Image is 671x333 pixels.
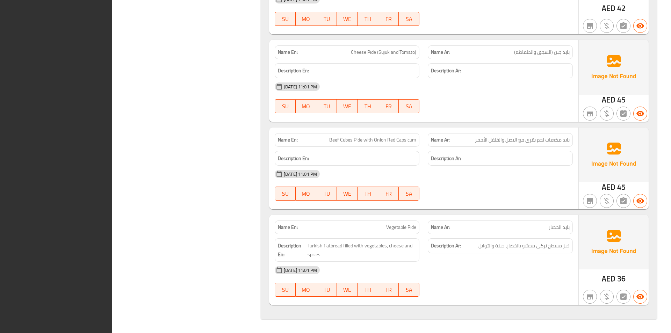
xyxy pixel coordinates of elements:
[583,194,597,208] button: Not branch specific item
[633,290,647,304] button: Available
[298,14,313,24] span: MO
[329,136,416,144] span: Beef Cubes Pide with Onion Red Capsicum
[602,180,615,194] span: AED
[278,285,293,295] span: SU
[378,283,399,297] button: FR
[399,12,419,26] button: SA
[298,189,313,199] span: MO
[602,93,615,107] span: AED
[381,285,396,295] span: FR
[633,19,647,33] button: Available
[340,189,355,199] span: WE
[633,107,647,121] button: Available
[316,99,337,113] button: TU
[278,49,298,56] strong: Name En:
[616,290,630,304] button: Not has choices
[360,14,375,24] span: TH
[633,194,647,208] button: Available
[278,14,293,24] span: SU
[378,99,399,113] button: FR
[431,224,450,231] strong: Name Ar:
[600,107,614,121] button: Purchased item
[337,99,358,113] button: WE
[617,1,626,15] span: 42
[616,19,630,33] button: Not has choices
[475,136,570,144] span: بايد مكعبات لحم بقري مع البصل والفلفل الأحمر
[579,40,649,94] img: Ae5nvW7+0k+MAAAAAElFTkSuQmCC
[399,99,419,113] button: SA
[402,285,417,295] span: SA
[549,224,570,231] span: بايد الخضار
[281,267,320,274] span: [DATE] 11:01 PM
[431,49,450,56] strong: Name Ar:
[337,283,358,297] button: WE
[316,187,337,201] button: TU
[281,84,320,90] span: [DATE] 11:01 PM
[616,194,630,208] button: Not has choices
[360,101,375,111] span: TH
[278,241,306,259] strong: Description En:
[278,154,309,163] strong: Description En:
[319,14,334,24] span: TU
[337,12,358,26] button: WE
[275,283,296,297] button: SU
[340,285,355,295] span: WE
[275,187,296,201] button: SU
[600,19,614,33] button: Purchased item
[600,290,614,304] button: Purchased item
[275,12,296,26] button: SU
[278,136,298,144] strong: Name En:
[514,49,570,56] span: بايد جبن (السجق والطماطم)
[278,189,293,199] span: SU
[431,66,461,75] strong: Description Ar:
[381,101,396,111] span: FR
[358,187,378,201] button: TH
[360,189,375,199] span: TH
[296,12,316,26] button: MO
[583,290,597,304] button: Not branch specific item
[402,189,417,199] span: SA
[278,66,309,75] strong: Description En:
[296,99,316,113] button: MO
[579,215,649,269] img: Ae5nvW7+0k+MAAAAAElFTkSuQmCC
[402,14,417,24] span: SA
[617,180,626,194] span: 45
[340,101,355,111] span: WE
[579,128,649,182] img: Ae5nvW7+0k+MAAAAAElFTkSuQmCC
[319,189,334,199] span: TU
[399,283,419,297] button: SA
[278,101,293,111] span: SU
[431,136,450,144] strong: Name Ar:
[358,12,378,26] button: TH
[360,285,375,295] span: TH
[602,1,615,15] span: AED
[358,99,378,113] button: TH
[298,285,313,295] span: MO
[358,283,378,297] button: TH
[583,107,597,121] button: Not branch specific item
[281,171,320,178] span: [DATE] 11:01 PM
[378,12,399,26] button: FR
[278,224,298,231] strong: Name En:
[386,224,416,231] span: Vegetable Pide
[351,49,416,56] span: Cheese Pide (Sujuk and Tomato)
[319,101,334,111] span: TU
[399,187,419,201] button: SA
[316,283,337,297] button: TU
[600,194,614,208] button: Purchased item
[617,93,626,107] span: 45
[381,14,396,24] span: FR
[602,272,615,285] span: AED
[340,14,355,24] span: WE
[337,187,358,201] button: WE
[431,154,461,163] strong: Description Ar:
[316,12,337,26] button: TU
[583,19,597,33] button: Not branch specific item
[296,187,316,201] button: MO
[296,283,316,297] button: MO
[378,187,399,201] button: FR
[298,101,313,111] span: MO
[616,107,630,121] button: Not has choices
[617,272,626,285] span: 36
[478,241,570,250] span: خبز مسطح تركي محشو بالخضار، جبنة والتوابل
